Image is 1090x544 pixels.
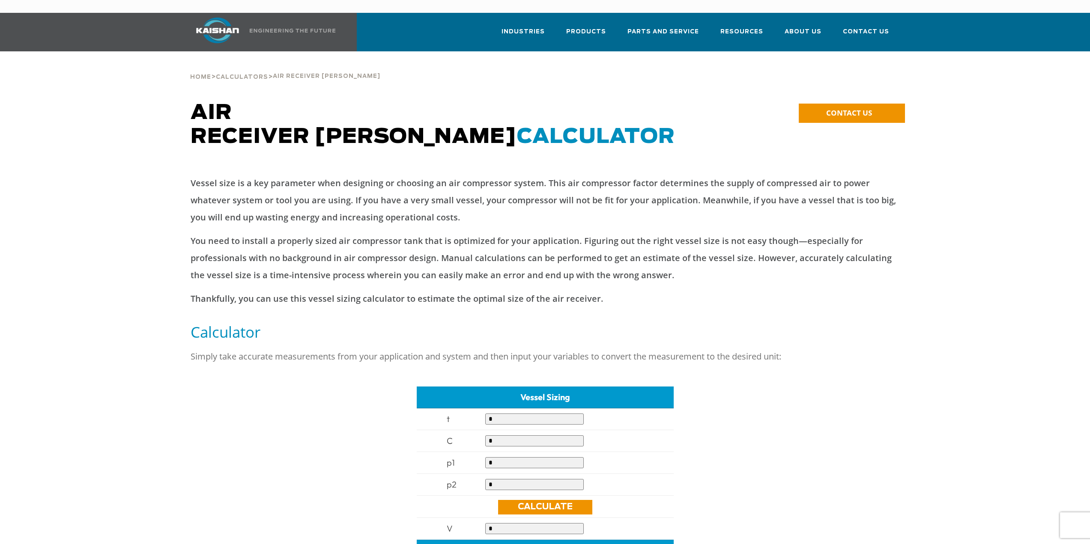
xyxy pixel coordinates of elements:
p: Simply take accurate measurements from your application and system and then input your variables ... [191,348,900,365]
span: Contact Us [843,27,889,37]
span: Industries [502,27,545,37]
p: Vessel size is a key parameter when designing or choosing an air compressor system. This air comp... [191,175,900,226]
span: Calculators [216,74,268,80]
span: CONTACT US [826,108,872,118]
a: Kaishan USA [185,13,337,51]
a: Calculate [498,500,592,514]
img: Engineering the future [250,29,335,33]
span: Resources [720,27,763,37]
a: Products [566,21,606,50]
h5: Calculator [191,322,900,342]
p: You need to install a properly sized air compressor tank that is optimized for your application. ... [191,232,900,284]
span: About Us [785,27,821,37]
a: Contact Us [843,21,889,50]
span: Home [190,74,211,80]
a: CONTACT US [799,104,905,123]
span: Parts and Service [627,27,699,37]
span: AIR RECEIVER [PERSON_NAME] [191,103,675,147]
span: t [447,413,450,424]
span: CALCULATOR [517,127,675,147]
span: Products [566,27,606,37]
p: Thankfully, you can use this vessel sizing calculator to estimate the optimal size of the air rec... [191,290,900,307]
span: V [447,523,453,534]
a: Parts and Service [627,21,699,50]
span: p2 [447,479,457,490]
a: Home [190,73,211,80]
span: Vessel Sizing [520,392,570,402]
span: AIR RECEIVER [PERSON_NAME] [273,74,380,79]
a: About Us [785,21,821,50]
a: Calculators [216,73,268,80]
img: kaishan logo [185,18,250,43]
a: Industries [502,21,545,50]
a: Resources [720,21,763,50]
div: > > [190,51,380,84]
span: p1 [447,457,455,468]
span: C [447,435,453,446]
